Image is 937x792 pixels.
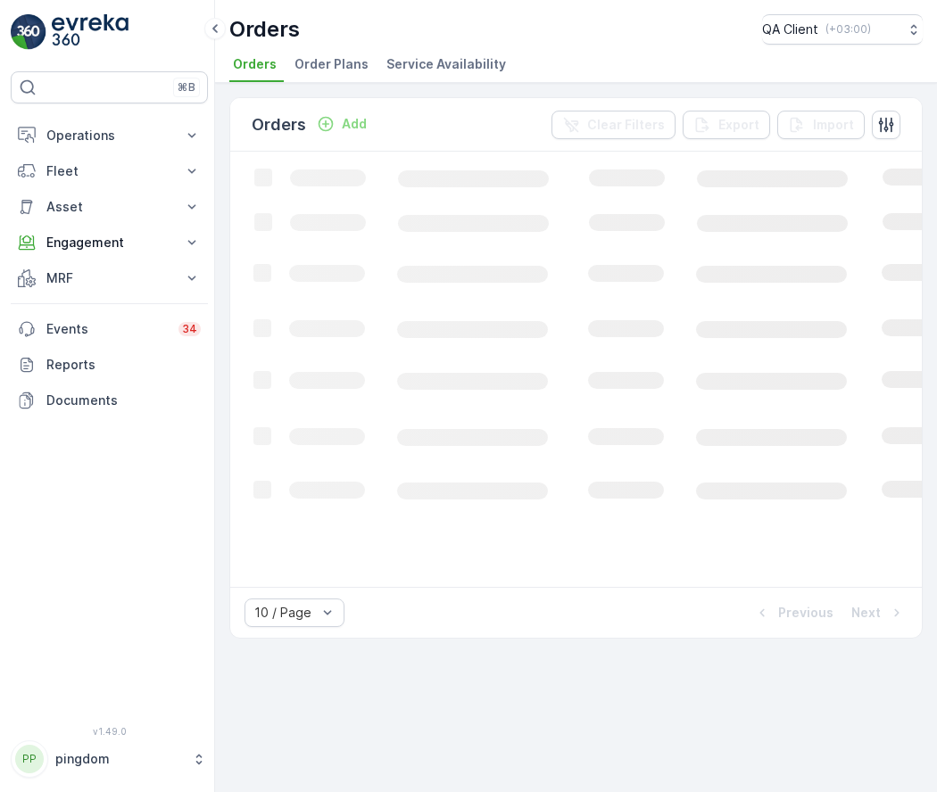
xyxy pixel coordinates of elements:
[386,55,506,73] span: Service Availability
[52,14,129,50] img: logo_light-DOdMpM7g.png
[825,22,871,37] p: ( +03:00 )
[851,604,881,622] p: Next
[683,111,770,139] button: Export
[11,311,208,347] a: Events34
[762,14,923,45] button: QA Client(+03:00)
[182,322,197,336] p: 34
[252,112,306,137] p: Orders
[46,162,172,180] p: Fleet
[587,116,665,134] p: Clear Filters
[11,189,208,225] button: Asset
[813,116,854,134] p: Import
[46,127,172,144] p: Operations
[46,198,172,216] p: Asset
[46,356,201,374] p: Reports
[11,14,46,50] img: logo
[233,55,277,73] span: Orders
[11,740,208,778] button: PPpingdom
[11,383,208,418] a: Documents
[11,347,208,383] a: Reports
[11,726,208,737] span: v 1.49.0
[762,21,818,38] p: QA Client
[850,602,908,623] button: Next
[310,113,374,135] button: Add
[55,750,183,768] p: pingdom
[46,269,172,287] p: MRF
[46,234,172,252] p: Engagement
[11,260,208,296] button: MRF
[777,111,865,139] button: Import
[229,15,300,44] p: Orders
[46,392,201,409] p: Documents
[751,602,835,623] button: Previous
[46,320,168,338] p: Events
[11,153,208,189] button: Fleet
[551,111,676,139] button: Clear Filters
[11,225,208,260] button: Engagement
[294,55,369,73] span: Order Plans
[178,80,195,95] p: ⌘B
[15,745,44,773] div: PP
[11,118,208,153] button: Operations
[778,604,833,622] p: Previous
[342,115,367,133] p: Add
[718,116,759,134] p: Export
